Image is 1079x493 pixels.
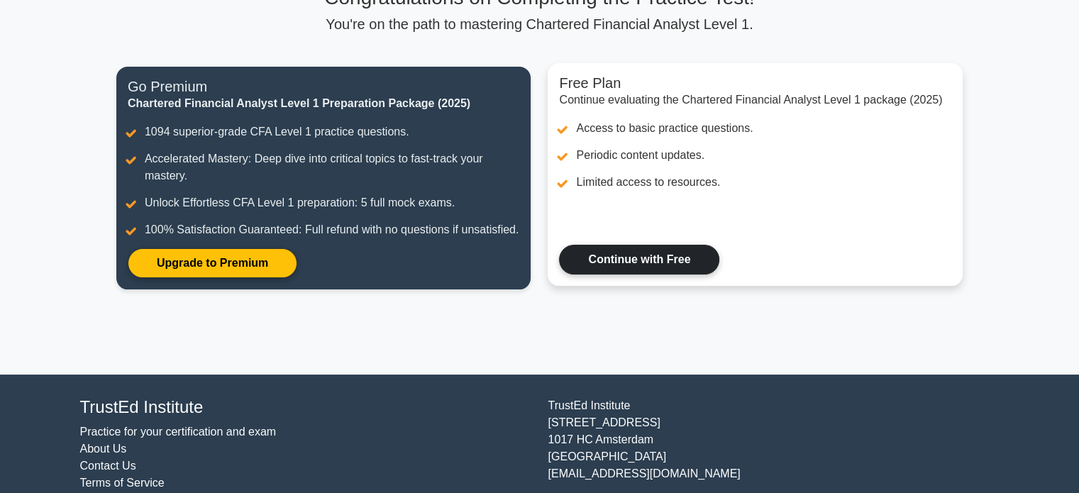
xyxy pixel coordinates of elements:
[128,248,297,278] a: Upgrade to Premium
[80,426,277,438] a: Practice for your certification and exam
[80,443,127,455] a: About Us
[116,16,963,33] p: You're on the path to mastering Chartered Financial Analyst Level 1.
[80,460,136,472] a: Contact Us
[80,397,531,418] h4: TrustEd Institute
[559,245,719,275] a: Continue with Free
[80,477,165,489] a: Terms of Service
